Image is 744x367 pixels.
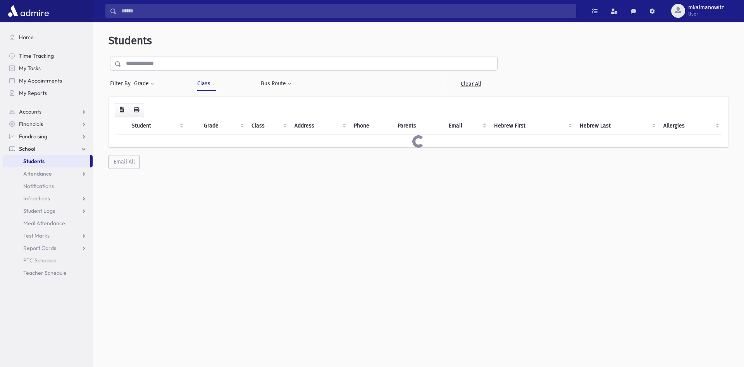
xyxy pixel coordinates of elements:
a: Meal Attendance [3,217,93,229]
span: My Appointments [19,77,62,84]
span: Meal Attendance [23,220,65,227]
th: Grade [199,117,247,135]
th: Email [444,117,490,135]
a: Test Marks [3,229,93,242]
span: Accounts [19,108,41,115]
button: Bus Route [260,77,292,91]
a: Fundraising [3,130,93,143]
th: Allergies [659,117,722,135]
span: Home [19,34,34,41]
a: My Reports [3,87,93,99]
button: Class [197,77,216,91]
th: Class [247,117,290,135]
span: Test Marks [23,232,50,239]
span: mkalmanowitz [688,5,724,11]
a: Report Cards [3,242,93,254]
a: Time Tracking [3,50,93,62]
span: School [19,145,35,152]
span: Attendance [23,170,52,177]
span: Student Logs [23,207,55,214]
a: School [3,143,93,155]
a: My Tasks [3,62,93,74]
a: Clear All [444,77,498,91]
th: Student [127,117,186,135]
a: Students [3,155,90,167]
button: Grade [134,77,155,91]
th: Hebrew First [489,117,575,135]
a: Student Logs [3,205,93,217]
a: PTC Schedule [3,254,93,267]
span: Report Cards [23,245,56,252]
a: Infractions [3,192,93,205]
a: Attendance [3,167,93,180]
span: My Tasks [19,65,41,72]
a: Financials [3,118,93,130]
a: Home [3,31,93,43]
span: Infractions [23,195,50,202]
th: Parents [393,117,444,135]
a: Notifications [3,180,93,192]
span: Students [23,158,45,165]
th: Hebrew Last [575,117,659,135]
input: Search [117,4,576,18]
span: Time Tracking [19,52,54,59]
button: CSV [115,103,129,117]
button: Print [129,103,144,117]
a: My Appointments [3,74,93,87]
span: Fundraising [19,133,47,140]
span: PTC Schedule [23,257,57,264]
span: Students [108,34,152,47]
button: Email All [108,155,140,169]
span: Filter By [110,79,134,88]
span: Teacher Schedule [23,269,67,276]
img: AdmirePro [6,3,51,19]
th: Phone [349,117,393,135]
a: Teacher Schedule [3,267,93,279]
span: Notifications [23,183,54,190]
span: My Reports [19,90,47,96]
span: Financials [19,121,43,128]
th: Address [290,117,349,135]
a: Accounts [3,105,93,118]
span: User [688,11,724,17]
